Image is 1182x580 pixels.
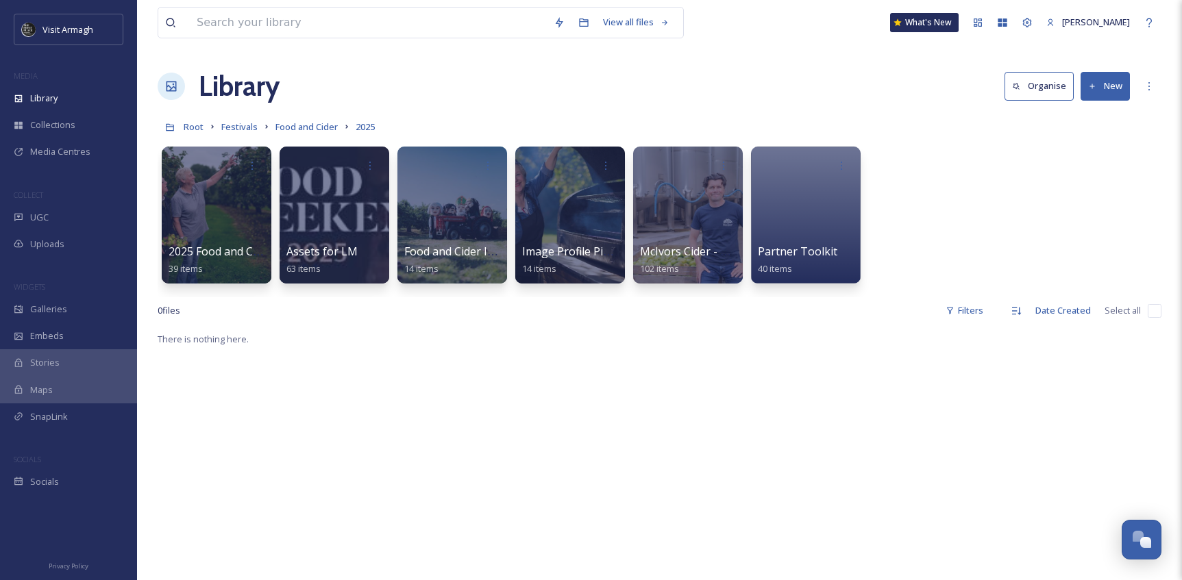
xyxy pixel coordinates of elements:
span: Maps [30,383,53,396]
span: WIDGETS [14,281,45,292]
a: [PERSON_NAME] [1039,9,1137,36]
span: 14 items [404,262,439,275]
span: Galleries [30,303,67,316]
a: What's New [890,13,959,32]
span: SnapLink [30,410,68,423]
span: Root [184,121,204,133]
div: Date Created [1029,297,1098,324]
a: Festivals [221,118,258,135]
a: Root [184,118,204,135]
span: Socials [30,475,59,488]
span: Assets for LM [286,244,358,259]
span: 102 items [640,262,679,275]
button: New [1081,72,1130,100]
input: Search your library [190,8,547,38]
span: McIvors Cider - PA piece [DATE] [640,244,802,259]
a: 2025 [356,118,375,135]
span: There is nothing here. [158,333,249,345]
span: Embeds [30,329,64,342]
button: Open Chat [1122,520,1161,559]
a: Food and Cider [275,118,338,135]
span: Partner Toolkit [758,244,837,259]
span: MEDIA [14,71,38,81]
span: 63 items [286,262,321,275]
a: Image Profile Piece On The Hoof14 items [522,245,690,275]
a: 2025 Food and Cider Collateral39 items [169,245,325,275]
span: Festivals [221,121,258,133]
span: 39 items [169,262,203,275]
span: SOCIALS [14,454,41,464]
span: Select all [1105,304,1141,317]
a: Food and Cider Images for PA and [GEOGRAPHIC_DATA] [DATE]14 items [404,245,730,275]
img: THE-FIRST-PLACE-VISIT-ARMAGH.COM-BLACK.jpg [22,23,36,36]
span: 2025 [356,121,375,133]
span: Stories [30,356,60,369]
div: Filters [939,297,990,324]
a: Partner Toolkit40 items [758,245,837,275]
span: Library [30,92,58,105]
span: Privacy Policy [49,562,88,570]
span: Media Centres [30,145,90,158]
span: 14 items [522,262,556,275]
a: Assets for LM63 items [286,245,358,275]
span: UGC [30,211,49,224]
span: [PERSON_NAME] [1062,16,1130,28]
span: Food and Cider Images for PA and [GEOGRAPHIC_DATA] [DATE] [404,244,730,259]
span: Uploads [30,238,64,251]
span: Collections [30,118,75,131]
a: View all files [596,9,676,36]
span: Food and Cider [275,121,338,133]
a: Organise [1005,72,1081,100]
span: 40 items [758,262,792,275]
span: Visit Armagh [42,23,93,36]
span: COLLECT [14,190,43,200]
span: 0 file s [158,304,180,317]
a: Privacy Policy [49,557,88,573]
a: McIvors Cider - PA piece [DATE]102 items [640,245,802,275]
button: Organise [1005,72,1074,100]
span: Image Profile Piece On The Hoof [522,244,690,259]
a: Library [199,66,280,107]
span: 2025 Food and Cider Collateral [169,244,325,259]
